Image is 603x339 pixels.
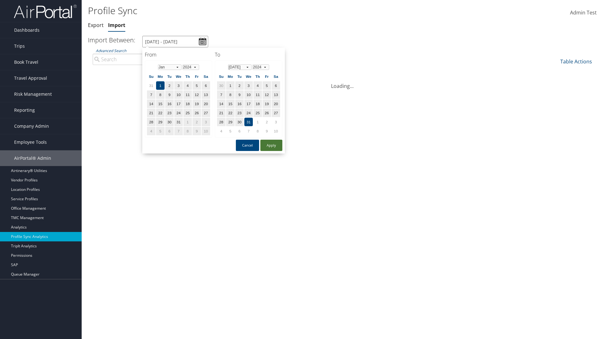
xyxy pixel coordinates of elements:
[226,118,235,126] td: 29
[272,109,280,117] td: 27
[235,72,244,81] th: Tu
[14,4,77,19] img: airportal-logo.png
[14,54,38,70] span: Book Travel
[147,100,155,108] td: 14
[14,150,51,166] span: AirPortal® Admin
[244,127,253,135] td: 7
[263,72,271,81] th: Fr
[174,109,183,117] td: 24
[174,72,183,81] th: We
[147,72,155,81] th: Su
[193,81,201,90] td: 5
[145,51,212,58] h4: From
[183,127,192,135] td: 8
[244,109,253,117] td: 24
[183,109,192,117] td: 25
[235,118,244,126] td: 30
[263,109,271,117] td: 26
[156,127,165,135] td: 5
[156,72,165,81] th: Mo
[88,36,135,44] h3: Import Between:
[272,100,280,108] td: 20
[263,127,271,135] td: 9
[156,109,165,117] td: 22
[217,127,225,135] td: 4
[156,90,165,99] td: 8
[93,54,210,65] input: Advanced Search
[156,81,165,90] td: 1
[14,86,52,102] span: Risk Management
[272,90,280,99] td: 13
[147,109,155,117] td: 21
[226,127,235,135] td: 5
[253,81,262,90] td: 4
[142,36,208,47] input: [DATE] - [DATE]
[183,118,192,126] td: 1
[253,118,262,126] td: 1
[235,109,244,117] td: 23
[235,81,244,90] td: 2
[193,118,201,126] td: 2
[183,90,192,99] td: 11
[174,100,183,108] td: 17
[165,72,174,81] th: Tu
[165,90,174,99] td: 9
[202,127,210,135] td: 10
[108,22,125,29] a: Import
[88,22,104,29] a: Export
[193,109,201,117] td: 26
[147,90,155,99] td: 7
[263,81,271,90] td: 5
[14,102,35,118] span: Reporting
[272,81,280,90] td: 6
[253,109,262,117] td: 25
[244,100,253,108] td: 17
[244,72,253,81] th: We
[244,81,253,90] td: 3
[244,118,253,126] td: 31
[253,72,262,81] th: Th
[183,100,192,108] td: 18
[260,140,282,151] button: Apply
[183,81,192,90] td: 4
[570,3,597,23] a: Admin Test
[226,100,235,108] td: 15
[174,127,183,135] td: 7
[14,134,47,150] span: Employee Tools
[263,118,271,126] td: 2
[202,100,210,108] td: 20
[235,127,244,135] td: 6
[193,100,201,108] td: 19
[183,72,192,81] th: Th
[560,58,592,65] a: Table Actions
[202,109,210,117] td: 27
[202,118,210,126] td: 3
[193,127,201,135] td: 9
[147,118,155,126] td: 28
[244,90,253,99] td: 10
[156,100,165,108] td: 15
[217,90,225,99] td: 7
[14,22,40,38] span: Dashboards
[253,90,262,99] td: 11
[272,118,280,126] td: 3
[235,90,244,99] td: 9
[263,100,271,108] td: 19
[156,118,165,126] td: 29
[147,127,155,135] td: 4
[253,127,262,135] td: 8
[193,72,201,81] th: Fr
[272,127,280,135] td: 10
[165,109,174,117] td: 23
[217,109,225,117] td: 21
[174,118,183,126] td: 31
[96,48,126,53] a: Advanced Search
[147,81,155,90] td: 31
[235,100,244,108] td: 16
[226,81,235,90] td: 1
[88,4,427,17] h1: Profile Sync
[236,140,259,151] button: Cancel
[165,81,174,90] td: 2
[174,81,183,90] td: 3
[217,100,225,108] td: 14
